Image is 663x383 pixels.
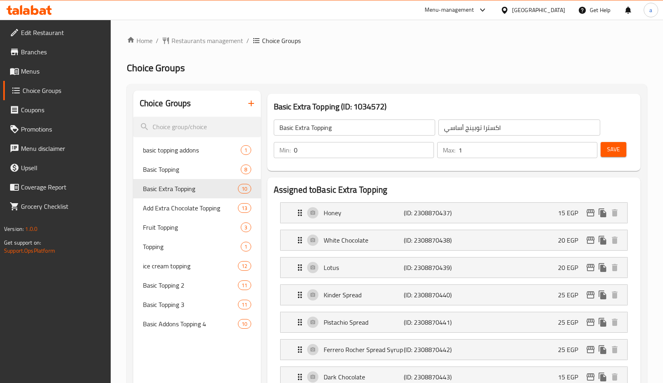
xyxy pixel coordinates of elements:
[21,28,104,37] span: Edit Restaurant
[3,62,111,81] a: Menus
[3,139,111,158] a: Menu disclaimer
[324,290,404,300] p: Kinder Spread
[585,316,597,328] button: edit
[246,36,249,45] li: /
[404,290,457,300] p: (ID: 2308870440)
[274,336,634,363] li: Expand
[274,254,634,281] li: Expand
[558,263,585,272] p: 20 EGP
[127,59,185,77] span: Choice Groups
[241,242,251,251] div: Choices
[241,243,250,251] span: 1
[238,280,251,290] div: Choices
[585,371,597,383] button: edit
[133,237,261,256] div: Topping1
[281,340,627,360] div: Expand
[609,344,621,356] button: delete
[143,145,241,155] span: basic topping addons
[25,224,37,234] span: 1.0.0
[597,234,609,246] button: duplicate
[3,100,111,119] a: Coupons
[585,344,597,356] button: edit
[143,319,238,329] span: Basic Addons Topping 4
[609,371,621,383] button: delete
[133,218,261,237] div: Fruit Topping3
[3,158,111,177] a: Upsell
[238,262,250,270] span: 12
[133,295,261,314] div: Basic Topping 311
[171,36,243,45] span: Restaurants management
[133,314,261,334] div: Basic Addons Topping 410
[274,100,634,113] h3: Basic Extra Topping (ID: 1034572)
[274,199,634,227] li: Expand
[609,262,621,274] button: delete
[238,320,250,328] span: 10
[133,198,261,218] div: Add Extra Chocolate Topping13
[649,6,652,14] span: a
[558,235,585,245] p: 20 EGP
[281,203,627,223] div: Expand
[140,97,191,109] h2: Choice Groups
[558,208,585,218] p: 15 EGP
[143,300,238,309] span: Basic Topping 3
[23,86,104,95] span: Choice Groups
[133,117,261,137] input: search
[609,207,621,219] button: delete
[597,344,609,356] button: duplicate
[4,245,55,256] a: Support.OpsPlatform
[274,309,634,336] li: Expand
[597,262,609,274] button: duplicate
[324,235,404,245] p: White Chocolate
[324,208,404,218] p: Honey
[238,261,251,271] div: Choices
[281,285,627,305] div: Expand
[143,165,241,174] span: Basic Topping
[585,289,597,301] button: edit
[238,184,251,194] div: Choices
[143,242,241,251] span: Topping
[609,234,621,246] button: delete
[4,237,41,248] span: Get support on:
[585,207,597,219] button: edit
[324,345,404,354] p: Ferrero Rocher Spread Syrup
[21,202,104,211] span: Grocery Checklist
[21,163,104,173] span: Upsell
[133,160,261,179] div: Basic Topping8
[143,203,238,213] span: Add Extra Chocolate Topping
[601,142,626,157] button: Save
[404,208,457,218] p: (ID: 2308870437)
[21,66,104,76] span: Menus
[279,145,291,155] p: Min:
[262,36,301,45] span: Choice Groups
[3,42,111,62] a: Branches
[238,319,251,329] div: Choices
[597,316,609,328] button: duplicate
[21,182,104,192] span: Coverage Report
[558,290,585,300] p: 25 EGP
[238,282,250,289] span: 11
[241,146,250,154] span: 1
[609,316,621,328] button: delete
[143,261,238,271] span: ice cream topping
[21,124,104,134] span: Promotions
[597,371,609,383] button: duplicate
[597,289,609,301] button: duplicate
[585,234,597,246] button: edit
[324,372,404,382] p: Dark Chocolate
[404,372,457,382] p: (ID: 2308870443)
[238,185,250,193] span: 10
[274,227,634,254] li: Expand
[241,165,251,174] div: Choices
[512,6,565,14] div: [GEOGRAPHIC_DATA]
[238,300,251,309] div: Choices
[127,36,647,45] nav: breadcrumb
[133,179,261,198] div: Basic Extra Topping10
[609,289,621,301] button: delete
[143,280,238,290] span: Basic Topping 2
[281,312,627,332] div: Expand
[404,263,457,272] p: (ID: 2308870439)
[238,204,250,212] span: 13
[274,184,634,196] h2: Assigned to Basic Extra Topping
[404,235,457,245] p: (ID: 2308870438)
[156,36,159,45] li: /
